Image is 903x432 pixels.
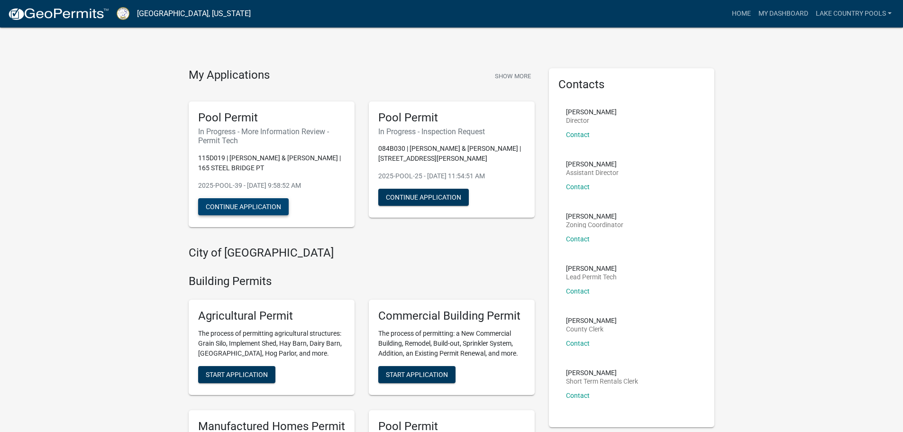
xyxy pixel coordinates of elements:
p: Lead Permit Tech [566,274,617,280]
h4: City of [GEOGRAPHIC_DATA] [189,246,535,260]
a: Contact [566,287,590,295]
p: 2025-POOL-39 - [DATE] 9:58:52 AM [198,181,345,191]
p: 084B030 | [PERSON_NAME] & [PERSON_NAME] | [STREET_ADDRESS][PERSON_NAME] [378,144,525,164]
p: Assistant Director [566,169,619,176]
p: County Clerk [566,326,617,332]
h5: Commercial Building Permit [378,309,525,323]
a: My Dashboard [755,5,812,23]
a: Contact [566,183,590,191]
button: Continue Application [378,189,469,206]
p: [PERSON_NAME] [566,265,617,272]
h5: Contacts [558,78,705,92]
a: Contact [566,340,590,347]
span: Start Application [386,371,448,378]
span: Start Application [206,371,268,378]
p: [PERSON_NAME] [566,213,623,220]
a: Contact [566,131,590,138]
p: [PERSON_NAME] [566,109,617,115]
h4: My Applications [189,68,270,83]
h5: Agricultural Permit [198,309,345,323]
p: Short Term Rentals Clerk [566,378,638,385]
h6: In Progress - More Information Review - Permit Tech [198,127,345,145]
p: [PERSON_NAME] [566,317,617,324]
p: [PERSON_NAME] [566,161,619,167]
a: Contact [566,235,590,243]
button: Continue Application [198,198,289,215]
a: Lake Country Pools [812,5,895,23]
button: Show More [491,68,535,84]
p: [PERSON_NAME] [566,369,638,376]
p: The process of permitting agricultural structures: Grain Silo, Implement Shed, Hay Barn, Dairy Ba... [198,329,345,358]
h4: Building Permits [189,275,535,288]
a: [GEOGRAPHIC_DATA], [US_STATE] [137,6,251,22]
p: Director [566,117,617,124]
p: The process of permitting: a New Commercial Building, Remodel, Build-out, Sprinkler System, Addit... [378,329,525,358]
p: Zoning Coordinator [566,221,623,228]
h6: In Progress - Inspection Request [378,127,525,136]
p: 2025-POOL-25 - [DATE] 11:54:51 AM [378,171,525,181]
img: Putnam County, Georgia [117,7,129,20]
h5: Pool Permit [198,111,345,125]
button: Start Application [198,366,275,383]
button: Start Application [378,366,456,383]
h5: Pool Permit [378,111,525,125]
a: Contact [566,392,590,399]
a: Home [728,5,755,23]
p: 115D019 | [PERSON_NAME] & [PERSON_NAME] | 165 STEEL BRIDGE PT [198,153,345,173]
